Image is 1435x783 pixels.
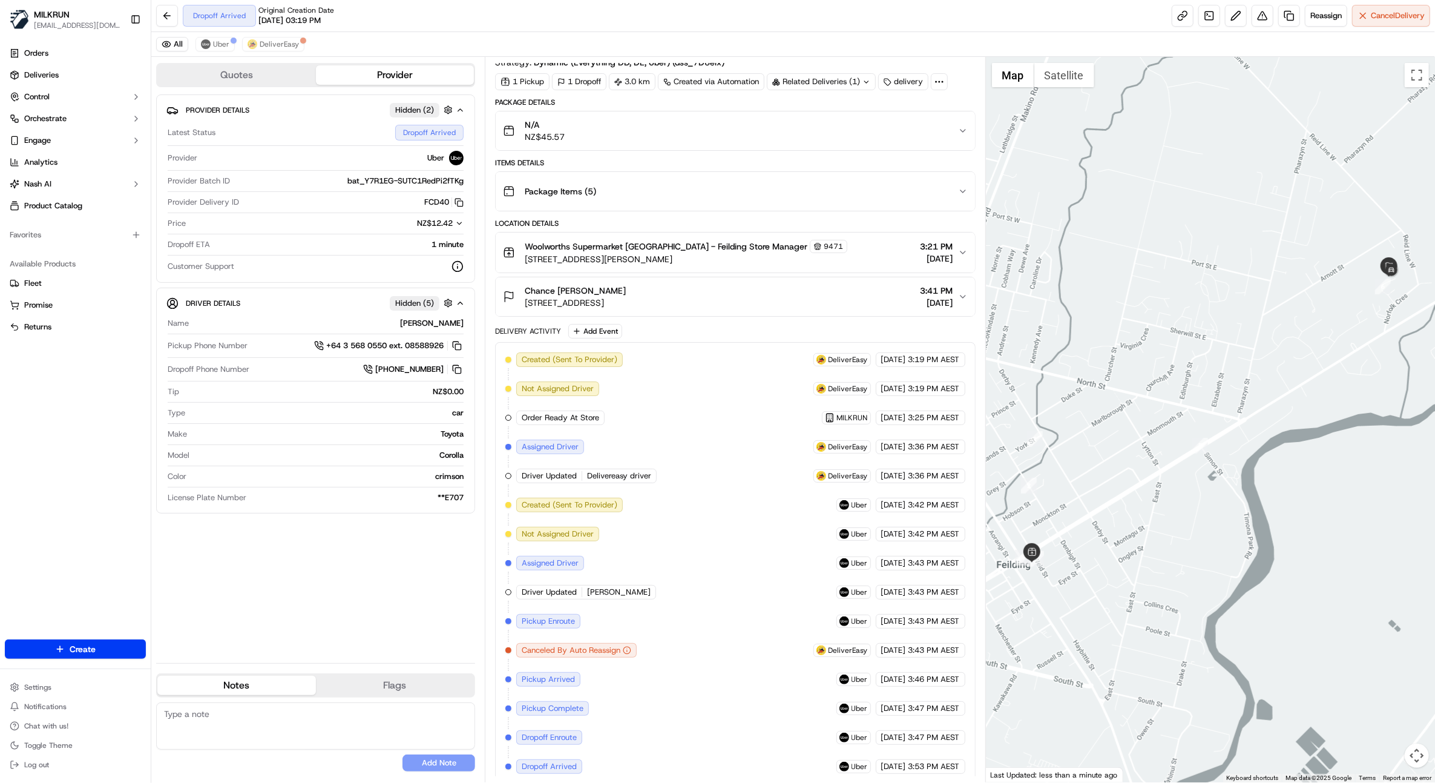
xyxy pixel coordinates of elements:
[5,737,146,754] button: Toggle Theme
[168,197,239,208] span: Provider Delivery ID
[495,97,975,107] div: Package Details
[1375,279,1391,294] div: 6
[5,679,146,696] button: Settings
[881,732,906,743] span: [DATE]
[908,761,960,772] span: 3:53 PM AEST
[881,412,906,423] span: [DATE]
[168,429,187,440] span: Make
[552,73,606,90] div: 1 Dropoff
[839,529,849,539] img: uber-new-logo.jpeg
[522,441,579,452] span: Assigned Driver
[24,135,51,146] span: Engage
[5,225,146,245] div: Favorites
[852,558,868,568] span: Uber
[908,383,960,394] span: 3:19 PM AEST
[157,65,316,85] button: Quotes
[881,645,906,656] span: [DATE]
[1383,775,1431,781] a: Report a map error
[495,219,975,228] div: Location Details
[839,616,849,626] img: uber-new-logo.jpeg
[522,500,617,510] span: Created (Sent To Provider)
[156,37,188,51] button: All
[347,176,464,187] span: bat_Y7R1EG-SUTC1RedPi2fTKg
[5,698,146,715] button: Notifications
[5,153,146,172] a: Analytics
[1405,744,1429,768] button: Map camera controls
[427,153,444,164] span: Uber
[908,471,960,481] span: 3:36 PM AEST
[24,721,68,731] span: Chat with us!
[375,364,444,375] span: [PHONE_NUMBER]
[522,645,620,656] span: Canceled By Auto Reassign
[881,558,906,569] span: [DATE]
[24,322,51,332] span: Returns
[363,363,464,376] a: [PHONE_NUMBER]
[908,645,960,656] span: 3:43 PM AEST
[326,340,444,351] span: +64 3 568 0550 ext. 08588926
[829,646,868,655] span: DeliverEasy
[215,239,464,250] div: 1 minute
[314,339,464,352] a: +64 3 568 0550 ext. 08588926
[5,44,146,63] a: Orders
[881,471,906,481] span: [DATE]
[908,441,960,452] span: 3:36 PM AEST
[5,274,146,293] button: Fleet
[168,450,189,461] span: Model
[921,285,953,297] span: 3:41 PM
[1405,63,1429,87] button: Toggle fullscreen view
[1034,63,1094,87] button: Show satellite imagery
[5,87,146,107] button: Control
[192,429,464,440] div: Toyota
[609,73,655,90] div: 3.0 km
[166,100,465,120] button: Provider DetailsHidden (2)
[908,500,960,510] span: 3:42 PM AEST
[168,340,248,351] span: Pickup Phone Number
[881,441,906,452] span: [DATE]
[248,39,257,49] img: delivereasy_logo.png
[496,277,974,316] button: Chance [PERSON_NAME][STREET_ADDRESS]3:41 PM[DATE]
[168,386,179,397] span: Tip
[839,675,849,684] img: uber-new-logo.jpeg
[1015,550,1031,566] div: 4
[829,384,868,394] span: DeliverEasy
[1310,10,1342,21] span: Reassign
[166,293,465,313] button: Driver DetailsHidden (5)
[1359,775,1376,781] a: Terms (opens in new tab)
[34,21,120,30] span: [EMAIL_ADDRESS][DOMAIN_NAME]
[1305,5,1347,27] button: Reassign
[5,174,146,194] button: Nash AI
[417,218,453,228] span: NZ$12.42
[525,297,626,309] span: [STREET_ADDRESS]
[1286,775,1351,781] span: Map data ©2025 Google
[829,442,868,452] span: DeliverEasy
[24,157,57,168] span: Analytics
[852,587,868,597] span: Uber
[852,733,868,742] span: Uber
[839,762,849,771] img: uber-new-logo.jpeg
[24,200,82,211] span: Product Catalog
[908,732,960,743] span: 3:47 PM AEST
[852,529,868,539] span: Uber
[395,298,434,309] span: Hidden ( 5 )
[1192,438,1208,454] div: 5
[522,761,577,772] span: Dropoff Arrived
[157,676,316,695] button: Notes
[522,703,583,714] span: Pickup Complete
[921,240,953,253] span: 3:21 PM
[1021,478,1037,494] div: 2
[1371,10,1425,21] span: Cancel Delivery
[495,158,975,168] div: Items Details
[525,119,565,131] span: N/A
[168,364,249,375] span: Dropoff Phone Number
[908,412,960,423] span: 3:25 PM AEST
[816,442,826,452] img: delivereasy_logo.png
[357,218,464,229] button: NZ$12.42
[24,278,42,289] span: Fleet
[839,587,849,597] img: uber-new-logo.jpeg
[24,48,48,59] span: Orders
[587,587,651,598] span: [PERSON_NAME]
[168,218,186,229] span: Price
[449,151,464,165] img: uber-new-logo.jpeg
[881,587,906,598] span: [DATE]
